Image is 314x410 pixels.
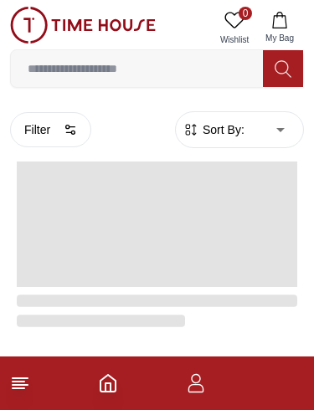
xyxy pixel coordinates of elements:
span: Wishlist [214,33,255,46]
button: Sort By: [183,121,245,138]
button: Filter [10,112,91,147]
a: Home [98,373,118,393]
img: ... [10,7,156,44]
span: Sort By: [199,121,245,138]
span: 0 [239,7,252,20]
span: My Bag [259,32,301,44]
button: My Bag [255,7,304,49]
a: 0Wishlist [214,7,255,49]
